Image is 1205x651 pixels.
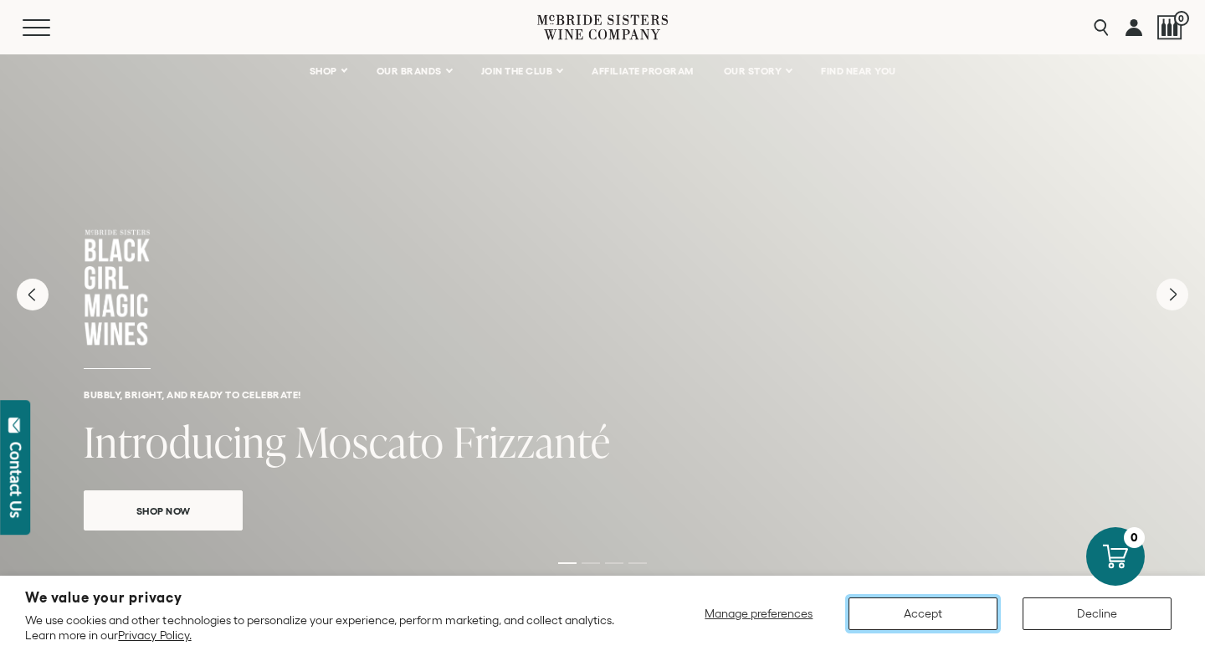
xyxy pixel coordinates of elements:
[582,562,600,564] li: Page dot 2
[25,591,637,605] h2: We value your privacy
[849,597,997,630] button: Accept
[299,54,357,88] a: SHOP
[8,442,24,518] div: Contact Us
[377,65,442,77] span: OUR BRANDS
[810,54,907,88] a: FIND NEAR YOU
[724,65,782,77] span: OUR STORY
[605,562,623,564] li: Page dot 3
[592,65,694,77] span: AFFILIATE PROGRAM
[118,628,191,642] a: Privacy Policy.
[581,54,705,88] a: AFFILIATE PROGRAM
[366,54,462,88] a: OUR BRANDS
[1174,11,1189,26] span: 0
[628,562,647,564] li: Page dot 4
[107,501,220,520] span: Shop Now
[470,54,573,88] a: JOIN THE CLUB
[558,562,577,564] li: Page dot 1
[23,19,83,36] button: Mobile Menu Trigger
[17,279,49,310] button: Previous
[454,413,611,470] span: Frizzanté
[695,597,823,630] button: Manage preferences
[25,613,637,643] p: We use cookies and other technologies to personalize your experience, perform marketing, and coll...
[705,607,813,620] span: Manage preferences
[481,65,553,77] span: JOIN THE CLUB
[1156,279,1188,310] button: Next
[310,65,338,77] span: SHOP
[1023,597,1172,630] button: Decline
[84,389,1121,400] h6: Bubbly, bright, and ready to celebrate!
[295,413,444,470] span: Moscato
[713,54,802,88] a: OUR STORY
[821,65,896,77] span: FIND NEAR YOU
[84,490,243,531] a: Shop Now
[1124,527,1145,548] div: 0
[84,413,286,470] span: Introducing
